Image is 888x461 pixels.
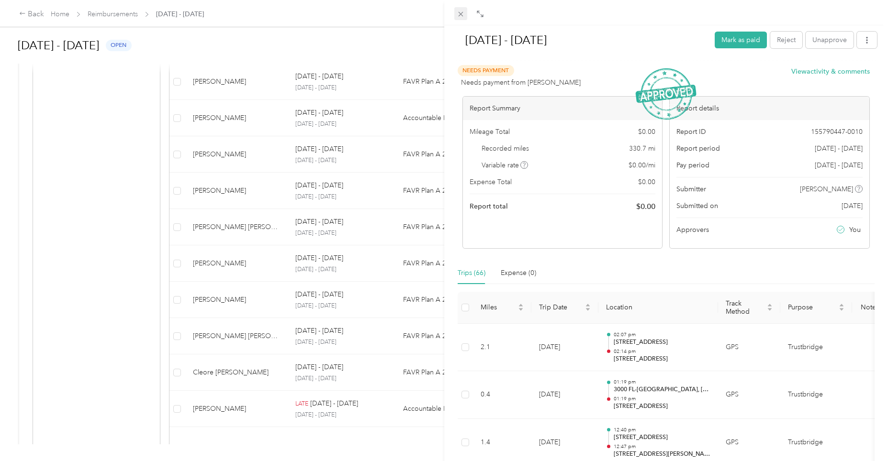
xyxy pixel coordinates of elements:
button: Mark as paid [715,32,767,48]
span: Needs Payment [458,65,514,76]
span: Trip Date [539,303,583,311]
span: caret-up [518,302,524,308]
th: Track Method [718,292,780,324]
div: Report details [670,97,869,120]
th: Miles [473,292,531,324]
span: [PERSON_NAME] [800,184,853,194]
span: Approvers [676,225,709,235]
span: 330.7 mi [629,143,655,154]
img: ApprovedStamp [636,68,697,119]
p: 01:19 pm [614,379,710,385]
iframe: Everlance-gr Chat Button Frame [834,407,888,461]
h1: Sep 1 - 30, 2025 [455,29,708,52]
p: 02:14 pm [614,348,710,355]
p: [STREET_ADDRESS][PERSON_NAME][PERSON_NAME] [614,450,710,459]
span: Recorded miles [482,143,529,154]
span: caret-down [767,307,773,312]
p: [STREET_ADDRESS] [614,338,710,347]
span: Purpose [788,303,837,311]
button: Reject [770,32,802,48]
span: Report period [676,143,720,154]
td: GPS [718,371,780,419]
p: [STREET_ADDRESS] [614,355,710,363]
span: [DATE] [842,201,863,211]
span: caret-down [518,307,524,312]
span: $ 0.00 [638,177,655,187]
button: Viewactivity & comments [791,66,870,77]
div: Report Summary [463,97,662,120]
p: [STREET_ADDRESS] [614,433,710,442]
span: [DATE] - [DATE] [815,143,863,154]
th: Location [598,292,718,324]
span: Pay period [676,160,709,170]
span: caret-up [585,302,591,308]
div: Expense (0) [501,268,536,278]
span: Submitted on [676,201,718,211]
p: 3000 FL-[GEOGRAPHIC_DATA], [GEOGRAPHIC_DATA] [614,385,710,394]
span: Expense Total [470,177,512,187]
p: 12:47 pm [614,443,710,450]
span: caret-up [767,302,773,308]
td: 0.4 [473,371,531,419]
span: Mileage Total [470,127,510,137]
span: caret-down [839,307,844,312]
span: Report total [470,201,508,211]
span: $ 0.00 / mi [629,160,655,170]
span: You [849,225,861,235]
span: Miles [481,303,516,311]
span: Report ID [676,127,706,137]
span: 155790447-0010 [811,127,863,137]
p: 01:19 pm [614,395,710,402]
span: $ 0.00 [638,127,655,137]
p: 12:40 pm [614,427,710,433]
td: Trustbridge [780,371,852,419]
p: 02:07 pm [614,331,710,338]
td: [DATE] [531,324,598,372]
span: [DATE] - [DATE] [815,160,863,170]
span: Variable rate [482,160,528,170]
span: caret-down [585,307,591,312]
button: Unapprove [806,32,854,48]
th: Notes [852,292,888,324]
span: Submitter [676,184,706,194]
span: Needs payment from [PERSON_NAME] [461,77,581,88]
td: 2.1 [473,324,531,372]
span: $ 0.00 [636,201,655,212]
td: GPS [718,324,780,372]
p: [STREET_ADDRESS] [614,402,710,411]
span: Track Method [726,299,765,316]
span: caret-up [839,302,844,308]
th: Trip Date [531,292,598,324]
th: Purpose [780,292,852,324]
div: Trips (66) [458,268,485,278]
td: [DATE] [531,371,598,419]
td: Trustbridge [780,324,852,372]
